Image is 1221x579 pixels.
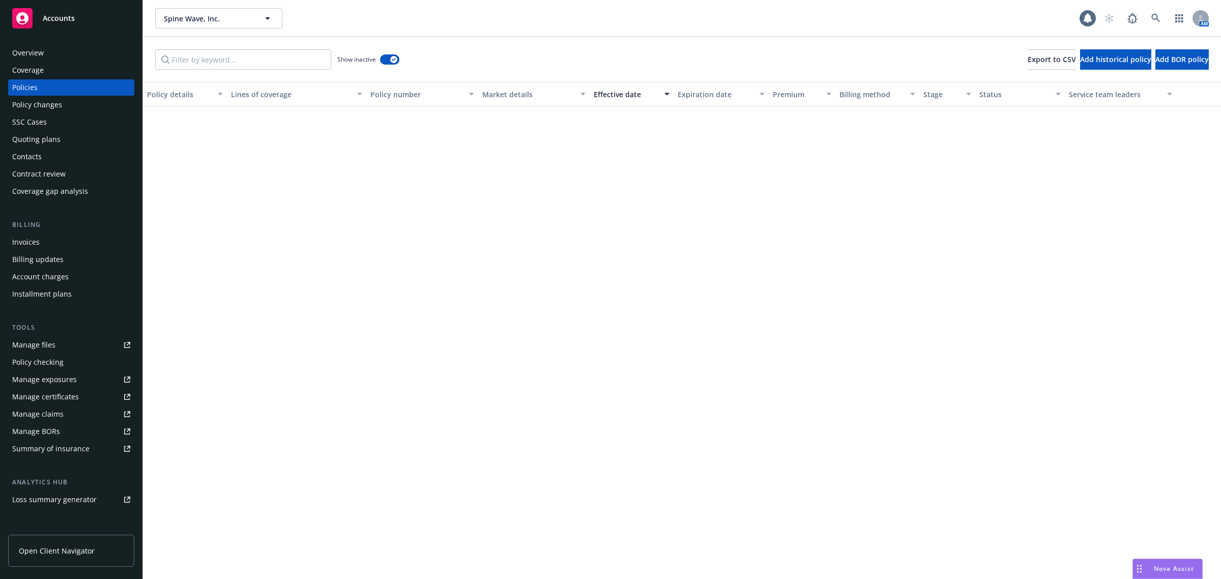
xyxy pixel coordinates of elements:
a: Manage exposures [8,371,134,388]
div: Status [979,89,1050,100]
div: Manage BORs [12,423,60,440]
a: Start snowing [1099,8,1119,28]
a: Billing updates [8,251,134,268]
button: Effective date [590,82,674,106]
button: Policy details [143,82,227,106]
div: Billing updates [12,251,64,268]
a: Switch app [1169,8,1189,28]
button: Add BOR policy [1155,49,1209,70]
div: Summary of insurance [12,441,90,457]
a: Installment plans [8,286,134,302]
div: Overview [12,45,44,61]
a: Policy checking [8,354,134,370]
button: Spine Wave, Inc. [155,8,282,28]
div: Policies [12,79,38,96]
button: Market details [478,82,590,106]
div: Installment plans [12,286,72,302]
a: Manage BORs [8,423,134,440]
div: Premium [773,89,821,100]
a: Quoting plans [8,131,134,148]
div: SSC Cases [12,114,47,130]
div: Manage files [12,337,55,353]
a: Contract review [8,166,134,182]
a: Manage claims [8,406,134,422]
div: Policy changes [12,97,62,113]
span: Accounts [43,14,75,22]
div: Service team leaders [1069,89,1161,100]
button: Nova Assist [1132,559,1203,579]
div: Invoices [12,234,40,250]
div: Billing method [839,89,904,100]
div: Manage exposures [12,371,77,388]
div: Policy details [147,89,212,100]
button: Status [975,82,1065,106]
button: Policy number [366,82,478,106]
button: Stage [919,82,975,106]
span: Add BOR policy [1155,54,1209,64]
a: Coverage gap analysis [8,183,134,199]
div: Contract review [12,166,66,182]
button: Premium [769,82,836,106]
a: Manage files [8,337,134,353]
div: Contacts [12,149,42,165]
span: Nova Assist [1154,564,1194,573]
div: Manage certificates [12,389,79,405]
div: Effective date [594,89,658,100]
span: Export to CSV [1028,54,1076,64]
div: Expiration date [678,89,753,100]
button: Expiration date [674,82,769,106]
div: Tools [8,323,134,333]
a: Overview [8,45,134,61]
a: SSC Cases [8,114,134,130]
div: Manage claims [12,406,64,422]
button: Add historical policy [1080,49,1151,70]
a: Search [1146,8,1166,28]
div: Lines of coverage [231,89,351,100]
div: Drag to move [1133,559,1146,578]
a: Summary of insurance [8,441,134,457]
button: Billing method [835,82,919,106]
a: Loss summary generator [8,491,134,508]
a: Accounts [8,4,134,33]
a: Coverage [8,62,134,78]
span: Open Client Navigator [19,545,95,556]
a: Policies [8,79,134,96]
span: Show inactive [337,55,376,64]
span: Spine Wave, Inc. [164,13,252,24]
span: Add historical policy [1080,54,1151,64]
div: Policy checking [12,354,64,370]
div: Quoting plans [12,131,61,148]
input: Filter by keyword... [155,49,331,70]
a: Account charges [8,269,134,285]
button: Lines of coverage [227,82,366,106]
div: Account charges [12,269,69,285]
div: Billing [8,220,134,230]
div: Policy number [370,89,463,100]
a: Manage certificates [8,389,134,405]
div: Coverage [12,62,44,78]
div: Coverage gap analysis [12,183,88,199]
a: Contacts [8,149,134,165]
div: Stage [923,89,960,100]
button: Export to CSV [1028,49,1076,70]
a: Report a Bug [1122,8,1143,28]
a: Invoices [8,234,134,250]
div: Loss summary generator [12,491,97,508]
button: Service team leaders [1065,82,1177,106]
a: Policy changes [8,97,134,113]
div: Market details [482,89,575,100]
div: Analytics hub [8,477,134,487]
